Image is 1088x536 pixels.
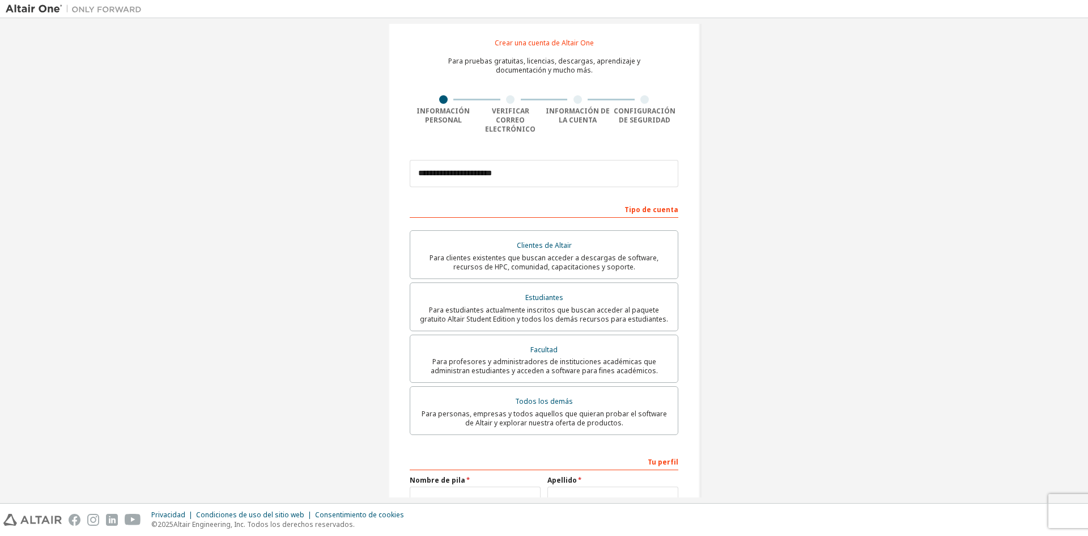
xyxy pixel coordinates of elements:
[158,520,173,529] font: 2025
[151,520,158,529] font: ©
[485,106,535,134] font: Verificar correo electrónico
[315,510,404,520] font: Consentimiento de cookies
[422,409,667,428] font: Para personas, empresas y todos aquellos que quieran probar el software de Altair y explorar nues...
[420,305,668,324] font: Para estudiantes actualmente inscritos que buscan acceder al paquete gratuito Altair Student Edit...
[3,514,62,526] img: altair_logo.svg
[431,357,658,375] font: Para profesores y administradores de instituciones académicas que administran estudiantes y acced...
[410,475,465,485] font: Nombre de pila
[196,510,304,520] font: Condiciones de uso del sitio web
[430,253,658,272] font: Para clientes existentes que buscan acceder a descargas de software, recursos de HPC, comunidad, ...
[546,106,610,125] font: Información de la cuenta
[530,345,558,354] font: Facultad
[106,514,118,526] img: linkedin.svg
[173,520,355,529] font: Altair Engineering, Inc. Todos los derechos reservados.
[416,106,470,125] font: Información personal
[87,514,99,526] img: instagram.svg
[495,38,594,48] font: Crear una cuenta de Altair One
[125,514,141,526] img: youtube.svg
[614,106,675,125] font: Configuración de seguridad
[69,514,80,526] img: facebook.svg
[496,65,593,75] font: documentación y mucho más.
[6,3,147,15] img: Altair Uno
[648,457,678,467] font: Tu perfil
[448,56,640,66] font: Para pruebas gratuitas, licencias, descargas, aprendizaje y
[515,396,573,406] font: Todos los demás
[151,510,185,520] font: Privacidad
[547,475,577,485] font: Apellido
[624,205,678,214] font: Tipo de cuenta
[517,240,572,250] font: Clientes de Altair
[525,293,563,302] font: Estudiantes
